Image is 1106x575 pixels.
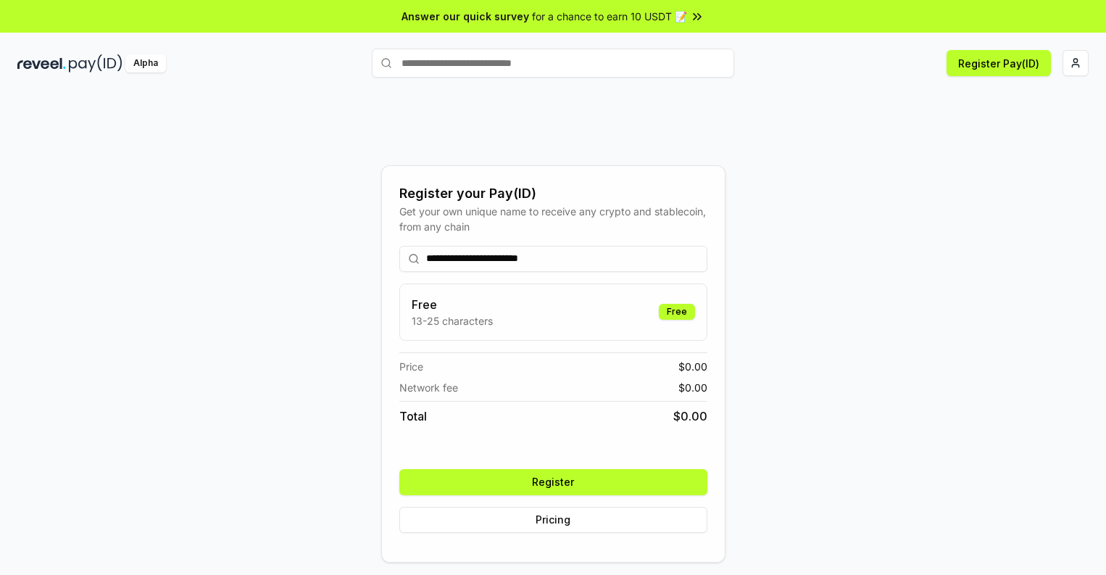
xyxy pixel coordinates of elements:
[399,408,427,425] span: Total
[399,183,707,204] div: Register your Pay(ID)
[125,54,166,73] div: Alpha
[532,9,687,24] span: for a chance to earn 10 USDT 📝
[678,359,707,374] span: $ 0.00
[412,296,493,313] h3: Free
[399,380,458,395] span: Network fee
[678,380,707,395] span: $ 0.00
[399,204,707,234] div: Get your own unique name to receive any crypto and stablecoin, from any chain
[17,54,66,73] img: reveel_dark
[399,359,423,374] span: Price
[402,9,529,24] span: Answer our quick survey
[412,313,493,328] p: 13-25 characters
[659,304,695,320] div: Free
[399,469,707,495] button: Register
[399,507,707,533] button: Pricing
[673,408,707,425] span: $ 0.00
[947,50,1051,76] button: Register Pay(ID)
[69,54,122,73] img: pay_id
